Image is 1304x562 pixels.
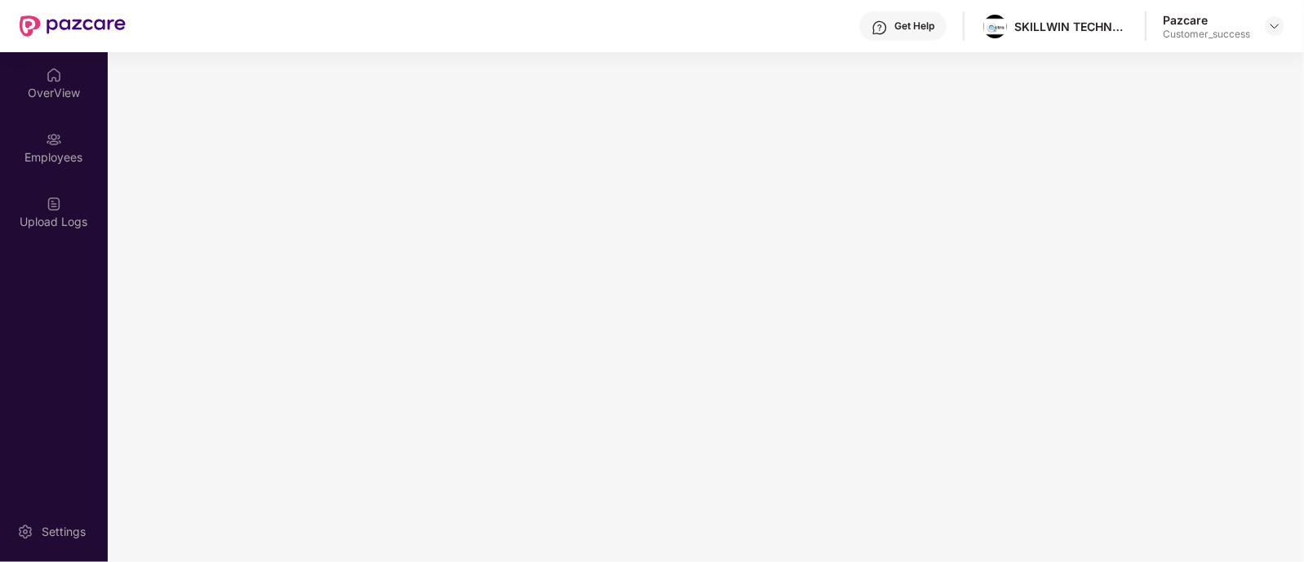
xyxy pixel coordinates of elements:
img: logo.jpg [983,15,1007,38]
div: SKILLWIN TECHNOLOGY PRIVATE LIMITED [1014,19,1129,34]
img: svg+xml;base64,PHN2ZyBpZD0iRW1wbG95ZWVzIiB4bWxucz0iaHR0cDovL3d3dy53My5vcmcvMjAwMC9zdmciIHdpZHRoPS... [46,131,62,148]
img: svg+xml;base64,PHN2ZyBpZD0iSGVscC0zMngzMiIgeG1sbnM9Imh0dHA6Ly93d3cudzMub3JnLzIwMDAvc3ZnIiB3aWR0aD... [872,20,888,36]
img: svg+xml;base64,PHN2ZyBpZD0iRHJvcGRvd24tMzJ4MzIiIHhtbG5zPSJodHRwOi8vd3d3LnczLm9yZy8yMDAwL3N2ZyIgd2... [1268,20,1281,33]
div: Settings [37,524,91,540]
div: Customer_success [1163,28,1250,41]
img: svg+xml;base64,PHN2ZyBpZD0iU2V0dGluZy0yMHgyMCIgeG1sbnM9Imh0dHA6Ly93d3cudzMub3JnLzIwMDAvc3ZnIiB3aW... [17,524,33,540]
div: Get Help [894,20,934,33]
div: Pazcare [1163,12,1250,28]
img: New Pazcare Logo [20,15,126,37]
img: svg+xml;base64,PHN2ZyBpZD0iVXBsb2FkX0xvZ3MiIGRhdGEtbmFtZT0iVXBsb2FkIExvZ3MiIHhtbG5zPSJodHRwOi8vd3... [46,196,62,212]
img: svg+xml;base64,PHN2ZyBpZD0iSG9tZSIgeG1sbnM9Imh0dHA6Ly93d3cudzMub3JnLzIwMDAvc3ZnIiB3aWR0aD0iMjAiIG... [46,67,62,83]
